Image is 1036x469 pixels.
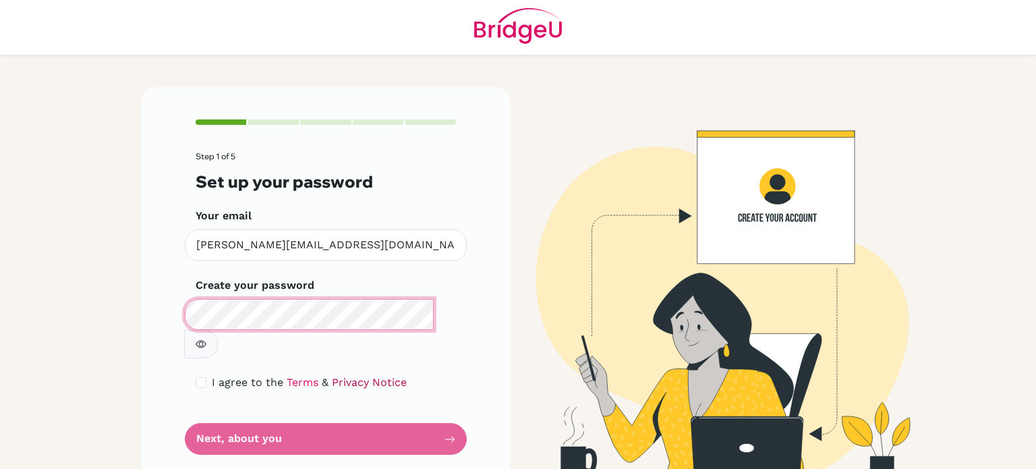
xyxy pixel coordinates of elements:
h3: Set up your password [196,172,456,192]
a: Terms [287,376,318,389]
label: Create your password [196,277,314,294]
span: & [322,376,328,389]
input: Insert your email* [185,229,467,261]
span: I agree to the [212,376,283,389]
label: Your email [196,208,252,224]
span: Step 1 of 5 [196,151,235,161]
a: Privacy Notice [332,376,407,389]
